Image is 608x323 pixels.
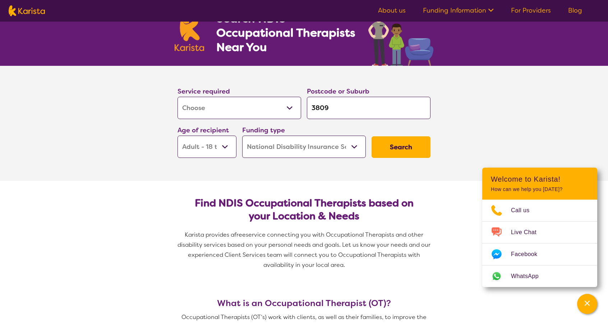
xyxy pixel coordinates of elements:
span: service connecting you with Occupational Therapists and other disability services based on your p... [178,231,432,269]
label: Postcode or Suburb [307,87,369,96]
button: Channel Menu [577,294,597,314]
img: Karista logo [175,12,204,51]
span: WhatsApp [511,271,547,282]
a: Web link opens in a new tab. [482,265,597,287]
span: Facebook [511,249,546,260]
span: Karista provides a [185,231,234,238]
ul: Choose channel [482,200,597,287]
span: Call us [511,205,538,216]
label: Age of recipient [178,126,229,135]
a: For Providers [511,6,551,15]
button: Search [372,136,430,158]
img: Karista logo [9,5,45,16]
div: Channel Menu [482,168,597,287]
label: Service required [178,87,230,96]
a: Blog [568,6,582,15]
a: Funding Information [423,6,494,15]
input: Type [307,97,430,119]
img: occupational-therapy [368,3,433,66]
h2: Find NDIS Occupational Therapists based on your Location & Needs [183,197,425,223]
h2: Welcome to Karista! [491,175,589,183]
a: About us [378,6,406,15]
p: How can we help you [DATE]? [491,186,589,192]
span: Live Chat [511,227,545,238]
label: Funding type [242,126,285,135]
span: free [234,231,246,238]
h3: What is an Occupational Therapist (OT)? [175,298,433,308]
h1: Search NDIS Occupational Therapists Near You [216,11,356,54]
